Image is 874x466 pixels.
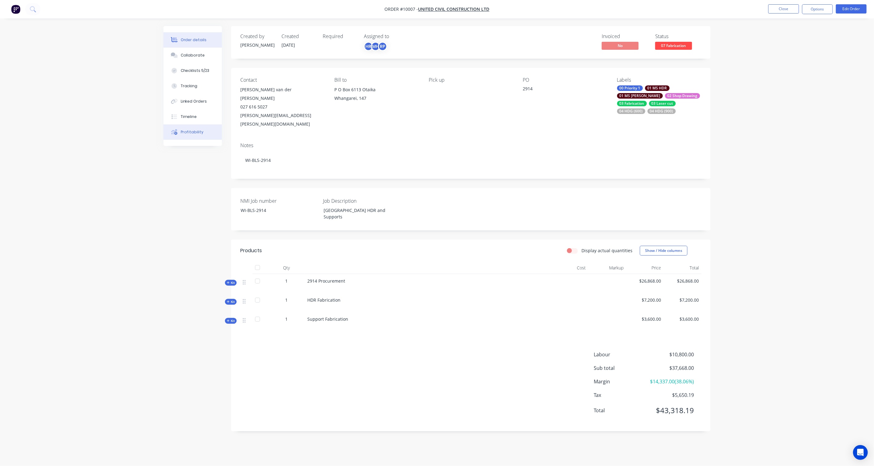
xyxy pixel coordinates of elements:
[240,103,325,111] div: 027 616 5027
[836,4,867,14] button: Edit Order
[334,77,419,83] div: Bill to
[181,114,197,119] div: Timeline
[225,318,237,324] div: Kit
[181,68,210,73] div: Checklists 5/23
[225,299,237,305] div: Kit
[11,5,20,14] img: Factory
[853,445,868,460] div: Open Intercom Messenger
[664,262,702,274] div: Total
[649,101,676,106] div: 03 Laser cut
[602,42,639,49] span: No
[523,77,607,83] div: PO
[227,280,235,285] span: Kit
[240,143,701,148] div: Notes
[617,101,647,106] div: 03 Fabrication
[163,124,222,140] button: Profitability
[655,42,692,49] span: 07 Fabrication
[181,99,207,104] div: Linked Orders
[628,278,661,284] span: $26,868.00
[645,85,670,91] div: 01 MS HDR
[285,278,288,284] span: 1
[617,108,645,114] div: 04 HDG (600)
[594,378,648,385] span: Margin
[589,262,626,274] div: Markup
[240,85,325,128] div: [PERSON_NAME] van der [PERSON_NAME]027 616 5027[PERSON_NAME][EMAIL_ADDRESS][PERSON_NAME][DOMAIN_N...
[626,262,664,274] div: Price
[281,42,295,48] span: [DATE]
[594,364,648,372] span: Sub total
[364,42,373,51] div: HR
[268,262,305,274] div: Qty
[163,78,222,94] button: Tracking
[364,33,425,39] div: Assigned to
[281,33,315,39] div: Created
[666,278,699,284] span: $26,868.00
[181,37,207,43] div: Order details
[523,85,600,94] div: 2914
[666,297,699,303] span: $7,200.00
[364,42,387,51] button: HRMHRP
[163,94,222,109] button: Linked Orders
[334,85,419,105] div: P O Box 6113 OtaikaWhangarei, 147
[323,197,400,205] label: Job Description
[163,109,222,124] button: Timeline
[181,129,204,135] div: Profitability
[648,351,694,358] span: $10,800.00
[594,391,648,399] span: Tax
[648,378,694,385] span: $14,337.00 ( 38.06 %)
[323,33,356,39] div: Required
[666,316,699,322] span: $3,600.00
[163,32,222,48] button: Order details
[418,6,490,12] a: United Civil Construction Ltd
[768,4,799,14] button: Close
[640,246,687,256] button: Show / Hide columns
[285,316,288,322] span: 1
[648,364,694,372] span: $37,668.00
[236,206,313,215] div: WI-BLS-2914
[227,300,235,304] span: Kit
[334,85,419,94] div: P O Box 6113 Otaika
[378,42,387,51] div: RP
[307,297,341,303] span: HDR Fabrication
[594,407,648,414] span: Total
[628,297,661,303] span: $7,200.00
[429,77,513,83] div: Pick up
[648,405,694,416] span: $43,318.19
[240,197,317,205] label: NMI Job number
[240,151,701,170] div: WI-BLS-2914
[307,316,348,322] span: Support Fabrication
[307,278,345,284] span: 2914 Procurement
[648,108,676,114] div: 04 HDG (900)
[240,85,325,103] div: [PERSON_NAME] van der [PERSON_NAME]
[181,83,198,89] div: Tracking
[240,111,325,128] div: [PERSON_NAME][EMAIL_ADDRESS][PERSON_NAME][DOMAIN_NAME]
[802,4,833,14] button: Options
[240,42,274,48] div: [PERSON_NAME]
[581,247,632,254] label: Display actual quantities
[655,42,692,51] button: 07 Fabrication
[371,42,380,51] div: MH
[655,33,701,39] div: Status
[285,297,288,303] span: 1
[617,93,663,99] div: 01 MS [PERSON_NAME]
[163,63,222,78] button: Checklists 5/23
[240,247,262,254] div: Products
[617,85,643,91] div: 00 Priority 1
[385,6,418,12] span: Order #10007 -
[163,48,222,63] button: Collaborate
[181,53,205,58] div: Collaborate
[602,33,648,39] div: Invoiced
[319,206,396,221] div: [GEOGRAPHIC_DATA] HDR and Supports
[594,351,648,358] span: Labour
[617,77,701,83] div: Labels
[334,94,419,103] div: Whangarei, 147
[628,316,661,322] span: $3,600.00
[648,391,694,399] span: $5,650.19
[240,77,325,83] div: Contact
[225,280,237,286] div: Kit
[665,93,700,99] div: 02 Shop Drawing
[551,262,589,274] div: Cost
[227,319,235,323] span: Kit
[240,33,274,39] div: Created by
